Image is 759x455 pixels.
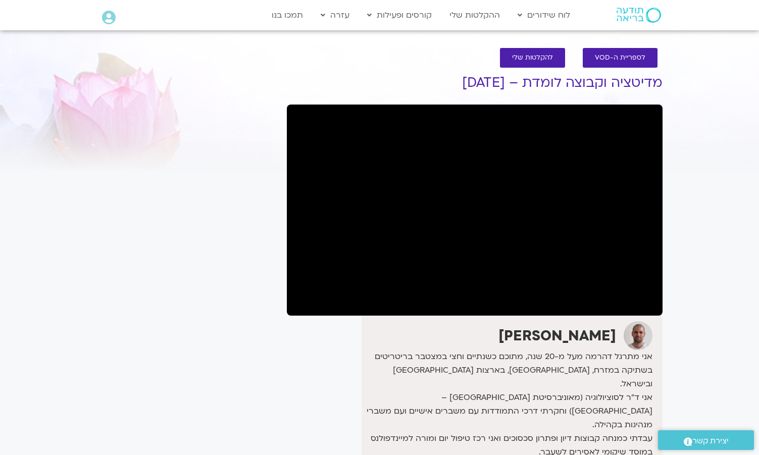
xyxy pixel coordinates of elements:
[595,54,645,62] span: לספריית ה-VOD
[267,6,308,25] a: תמכו בנו
[316,6,355,25] a: עזרה
[583,48,657,68] a: לספריית ה-VOD
[444,6,505,25] a: ההקלטות שלי
[500,48,565,68] a: להקלטות שלי
[498,326,616,345] strong: [PERSON_NAME]
[692,434,729,448] span: יצירת קשר
[658,430,754,450] a: יצירת קשר
[287,75,663,90] h1: מדיטציה וקבוצה לומדת – [DATE]
[617,8,661,23] img: תודעה בריאה
[513,6,575,25] a: לוח שידורים
[512,54,553,62] span: להקלטות שלי
[624,321,652,350] img: דקל קנטי
[362,6,437,25] a: קורסים ופעילות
